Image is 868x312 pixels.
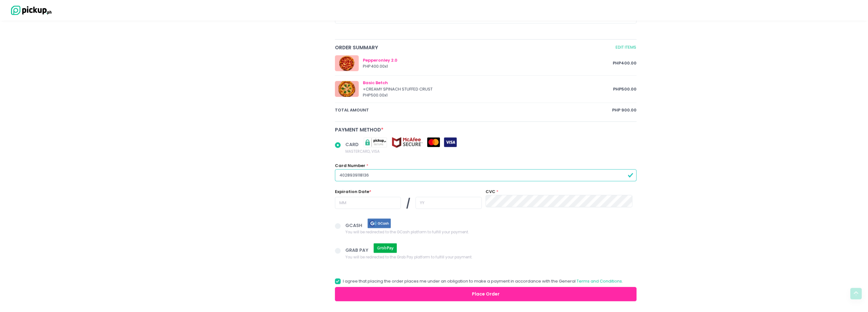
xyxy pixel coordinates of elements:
span: total amount [335,107,612,113]
div: PHP 500.00 x 1 [363,92,613,98]
input: YY [415,197,481,209]
span: GRAB PAY [345,247,369,253]
div: PHP 400.00 x 1 [363,63,613,70]
span: PHP 500.00 [613,86,636,92]
img: mcafee-secure [391,137,423,148]
img: logo [8,5,52,16]
span: PHP 400.00 [613,60,636,66]
div: Payment Method [335,126,637,133]
span: GCASH [345,222,363,228]
input: Card Number [335,169,637,181]
button: Place Order [335,287,637,301]
img: pickupsecure [360,137,391,148]
span: You will be redirected to the GCash platform to fulfill your payment. [345,229,469,235]
div: Pepperonley 2.0 [363,57,613,63]
img: gcash [363,218,395,229]
span: You will be redirected to the Grab Pay platform to fulfill your payment. [345,254,472,260]
div: + CREAMY SPINACH STUFFED CRUST [363,86,613,92]
div: Basic Betch [363,80,613,86]
label: Card Number [335,163,365,169]
span: PHP 900.00 [612,107,636,113]
label: CVC [486,189,495,195]
span: Order Summary [335,44,614,51]
span: CARD [345,141,360,148]
a: Edit Items [615,44,636,51]
span: / [406,197,410,211]
label: I agree that placing the order places me under an obligation to make a payment in accordance with... [335,278,623,284]
img: mastercard [427,137,440,147]
a: Terms and Conditions [577,278,622,284]
label: Expiration Date [335,189,371,195]
input: MM [335,197,401,209]
img: visa [444,137,457,147]
span: MASTERCARD, VISA [345,148,457,154]
img: grab pay [369,242,401,254]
